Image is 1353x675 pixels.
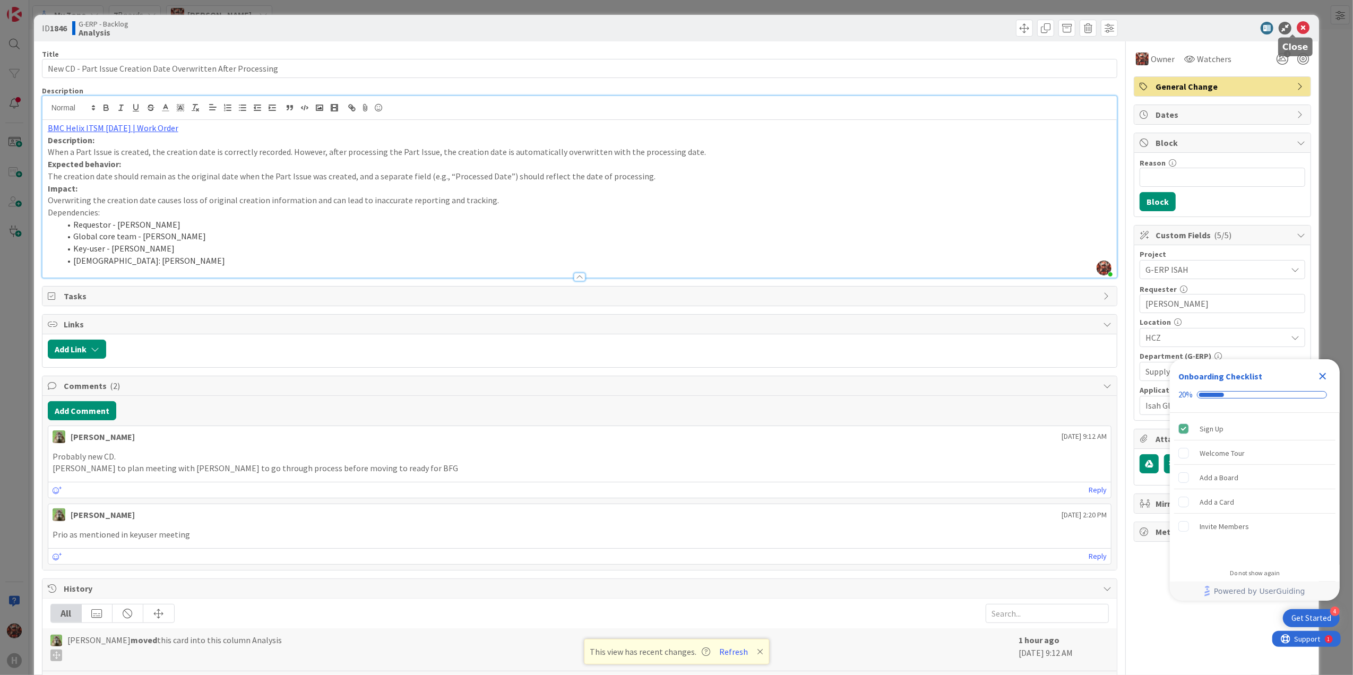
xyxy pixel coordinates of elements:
[1283,609,1340,627] div: Open Get Started checklist, remaining modules: 4
[131,635,157,645] b: moved
[64,290,1098,302] span: Tasks
[1174,490,1335,514] div: Add a Card is incomplete.
[53,451,1107,463] p: Probably new CD.
[1140,192,1176,211] button: Block
[61,243,1112,255] li: Key-user - [PERSON_NAME]
[64,379,1098,392] span: Comments
[1145,262,1281,277] span: G-ERP ISAH
[64,318,1098,331] span: Links
[51,604,82,622] div: All
[64,582,1098,595] span: History
[1156,136,1291,149] span: Block
[1140,158,1166,168] label: Reason
[1089,483,1107,497] a: Reply
[110,380,120,391] span: ( 2 )
[1214,585,1305,598] span: Powered by UserGuiding
[48,135,94,145] strong: Description:
[1170,413,1340,562] div: Checklist items
[61,230,1112,243] li: Global core team - [PERSON_NAME]
[1140,284,1177,294] label: Requester
[1197,53,1231,65] span: Watchers
[1282,42,1308,52] h5: Close
[986,604,1109,623] input: Search...
[1156,497,1291,510] span: Mirrors
[1178,390,1193,400] div: 20%
[1174,466,1335,489] div: Add a Board is incomplete.
[53,529,1107,541] p: Prio as mentioned in keyuser meeting
[590,645,710,658] span: This view has recent changes.
[22,2,48,14] span: Support
[42,59,1118,78] input: type card name here...
[1174,515,1335,538] div: Invite Members is incomplete.
[1019,635,1059,645] b: 1 hour ago
[61,219,1112,231] li: Requestor - [PERSON_NAME]
[48,123,178,133] a: BMC Helix ITSM [DATE] | Work Order
[716,645,752,659] button: Refresh
[67,634,282,661] span: [PERSON_NAME] this card into this column Analysis
[1145,365,1287,378] span: Supply Chain Management
[1019,634,1109,665] div: [DATE] 9:12 AM
[42,22,67,34] span: ID
[79,20,128,28] span: G-ERP - Backlog
[48,401,116,420] button: Add Comment
[1140,250,1305,258] div: Project
[1156,229,1291,241] span: Custom Fields
[71,508,135,521] div: [PERSON_NAME]
[1062,509,1107,521] span: [DATE] 2:20 PM
[1145,331,1287,344] span: HCZ
[42,49,59,59] label: Title
[1097,261,1111,275] img: qhSiAgzwFq7RpNB94T3Wy8pZew4pf0Zn.png
[1200,471,1238,484] div: Add a Board
[48,146,1112,158] p: When a Part Issue is created, the creation date is correctly recorded. However, after processing ...
[1156,525,1291,538] span: Metrics
[1178,370,1262,383] div: Onboarding Checklist
[1156,432,1291,445] span: Attachments
[1200,520,1249,533] div: Invite Members
[53,430,65,443] img: TT
[1174,442,1335,465] div: Welcome Tour is incomplete.
[1200,447,1245,460] div: Welcome Tour
[48,340,106,359] button: Add Link
[1145,399,1287,412] span: Isah Global
[1170,582,1340,601] div: Footer
[48,194,1112,206] p: Overwriting the creation date causes loss of original creation information and can lead to inaccu...
[1230,569,1280,577] div: Do not show again
[53,508,65,521] img: TT
[1140,318,1305,326] div: Location
[1089,550,1107,563] a: Reply
[79,28,128,37] b: Analysis
[1174,417,1335,440] div: Sign Up is complete.
[1330,607,1340,616] div: 4
[48,170,1112,183] p: The creation date should remain as the original date when the Part Issue was created, and a separ...
[1314,368,1331,385] div: Close Checklist
[1200,496,1234,508] div: Add a Card
[1214,230,1231,240] span: ( 5/5 )
[1140,386,1305,394] div: Application (G-ERP)
[1136,53,1149,65] img: JK
[1140,352,1305,360] div: Department (G-ERP)
[48,206,1112,219] p: Dependencies:
[1151,53,1175,65] span: Owner
[1178,390,1331,400] div: Checklist progress: 20%
[50,635,62,646] img: TT
[1175,582,1334,601] a: Powered by UserGuiding
[1291,613,1331,624] div: Get Started
[1062,431,1107,442] span: [DATE] 9:12 AM
[1156,108,1291,121] span: Dates
[1200,422,1223,435] div: Sign Up
[1156,80,1291,93] span: General Change
[48,183,77,194] strong: Impact:
[1170,359,1340,601] div: Checklist Container
[55,4,58,13] div: 1
[42,86,83,96] span: Description
[48,159,121,169] strong: Expected behavior:
[71,430,135,443] div: [PERSON_NAME]
[50,23,67,33] b: 1846
[61,255,1112,267] li: [DEMOGRAPHIC_DATA]: [PERSON_NAME]
[53,462,1107,474] p: [PERSON_NAME] to plan meeting with [PERSON_NAME] to go through process before moving to ready for...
